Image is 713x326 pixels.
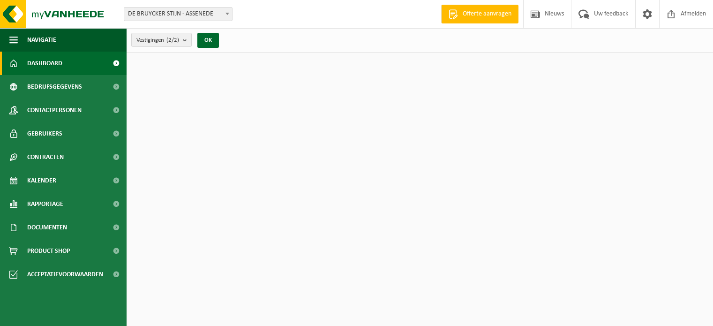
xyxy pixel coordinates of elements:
span: DE BRUYCKER STIJN - ASSENEDE [124,8,232,21]
span: Acceptatievoorwaarden [27,263,103,286]
span: Contracten [27,145,64,169]
span: Rapportage [27,192,63,216]
button: Vestigingen(2/2) [131,33,192,47]
count: (2/2) [166,37,179,43]
span: Offerte aanvragen [460,9,514,19]
span: Bedrijfsgegevens [27,75,82,99]
span: Product Shop [27,239,70,263]
span: Navigatie [27,28,56,52]
span: Kalender [27,169,56,192]
button: OK [197,33,219,48]
span: Gebruikers [27,122,62,145]
span: Contactpersonen [27,99,82,122]
span: Documenten [27,216,67,239]
span: Dashboard [27,52,62,75]
span: Vestigingen [136,33,179,47]
a: Offerte aanvragen [441,5,518,23]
